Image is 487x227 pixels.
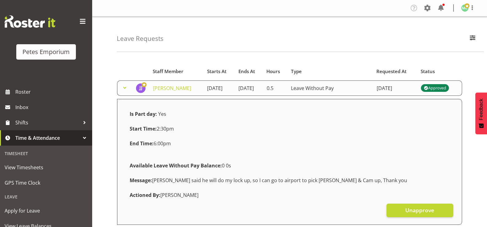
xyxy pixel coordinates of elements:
td: Leave Without Pay [287,80,373,96]
div: [PERSON_NAME] said he will do my lock up, so I can go to airport to pick [PERSON_NAME] & Cam up, ... [126,173,453,188]
td: [DATE] [235,80,263,96]
span: Apply for Leave [5,206,88,215]
span: Staff Member [153,68,183,75]
img: melissa-cowen2635.jpg [461,4,469,12]
span: Ends At [238,68,255,75]
td: 0.5 [263,80,288,96]
a: View Timesheets [2,160,91,175]
div: Timesheet [2,147,91,160]
div: Approved [424,84,446,92]
span: Time & Attendance [15,133,80,143]
a: [PERSON_NAME] [153,85,191,92]
strong: Is Part day: [130,111,157,117]
span: 6:00pm [130,140,171,147]
div: Leave [2,190,91,203]
span: Starts At [207,68,226,75]
strong: End Time: [130,140,154,147]
td: [DATE] [203,80,235,96]
span: GPS Time Clock [5,178,88,187]
span: Type [291,68,302,75]
div: 0 0s [126,158,453,173]
span: Hours [266,68,280,75]
img: Rosterit website logo [5,15,55,28]
a: GPS Time Clock [2,175,91,190]
span: Roster [15,87,89,96]
strong: Message: [130,177,152,184]
span: Requested At [376,68,406,75]
strong: Start Time: [130,125,157,132]
strong: Actioned By: [130,192,160,198]
td: [DATE] [373,80,417,96]
span: View Timesheets [5,163,88,172]
button: Filter Employees [466,32,479,45]
a: Apply for Leave [2,203,91,218]
span: Yes [158,111,166,117]
span: Unapprove [405,206,434,214]
span: Status [421,68,435,75]
img: janelle-jonkers702.jpg [136,83,146,93]
div: Petes Emporium [22,47,70,57]
button: Unapprove [387,204,453,217]
span: Inbox [15,103,89,112]
span: Feedback [478,99,484,120]
span: 2:30pm [130,125,174,132]
h4: Leave Requests [117,35,163,42]
span: Shifts [15,118,80,127]
strong: Available Leave Without Pay Balance: [130,162,222,169]
div: [PERSON_NAME] [126,188,453,202]
button: Feedback - Show survey [475,92,487,134]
